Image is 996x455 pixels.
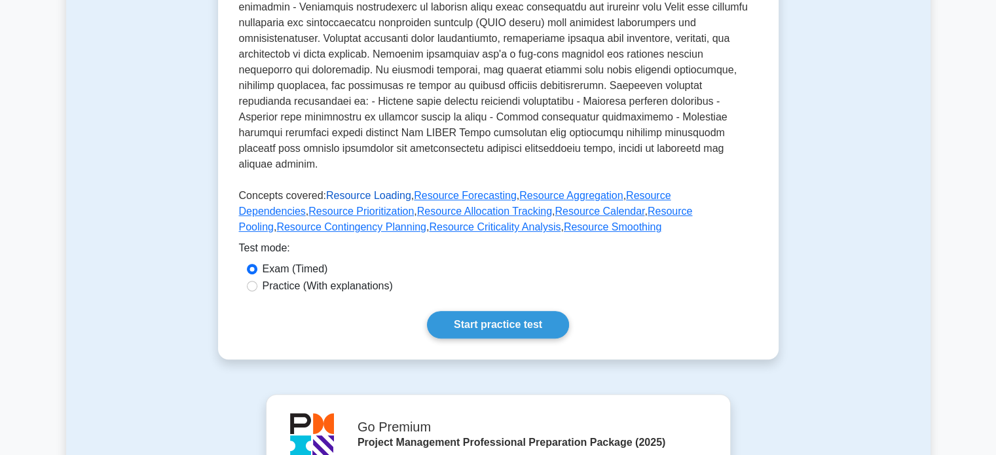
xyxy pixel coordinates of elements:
a: Resource Forecasting [414,190,517,201]
label: Practice (With explanations) [263,278,393,294]
a: Resource Contingency Planning [276,221,426,232]
a: Resource Prioritization [308,206,414,217]
a: Resource Loading [326,190,411,201]
a: Resource Smoothing [564,221,661,232]
a: Resource Dependencies [239,190,671,217]
a: Start practice test [427,311,569,338]
label: Exam (Timed) [263,261,328,277]
a: Resource Criticality Analysis [429,221,561,232]
p: Concepts covered: , , , , , , , , , , [239,188,758,240]
a: Resource Allocation Tracking [417,206,552,217]
a: Resource Aggregation [519,190,623,201]
div: Test mode: [239,240,758,261]
a: Resource Pooling [239,206,693,232]
a: Resource Calendar [555,206,644,217]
